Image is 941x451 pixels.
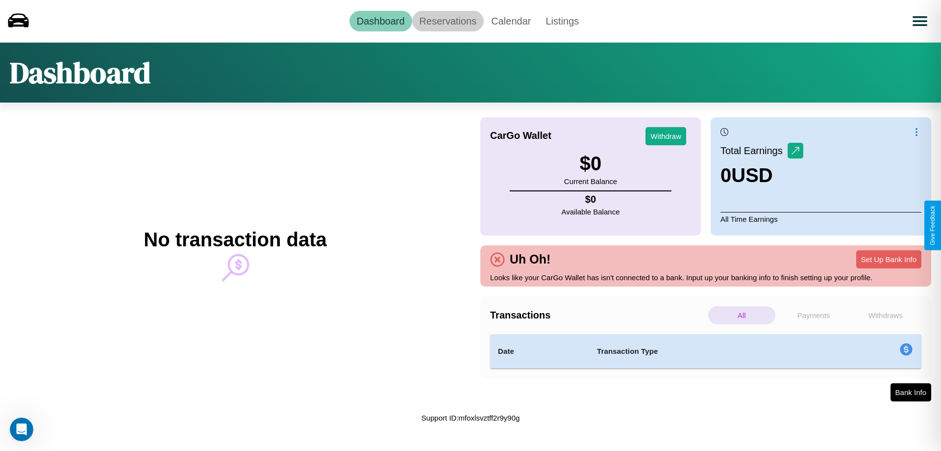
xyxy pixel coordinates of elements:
h3: $ 0 [564,153,617,175]
p: Total Earnings [720,142,788,159]
h4: Uh Oh! [505,252,555,266]
a: Dashboard [349,11,412,31]
div: Give Feedback [929,206,936,245]
button: Set Up Bank Info [856,250,921,268]
p: Support ID: mfoxlsvztff2r9y90g [421,411,520,424]
a: Calendar [484,11,538,31]
h4: Date [498,345,581,357]
a: Listings [538,11,586,31]
h1: Dashboard [10,53,150,93]
h3: 0 USD [720,164,803,186]
h4: Transaction Type [597,345,819,357]
p: Payments [780,306,847,324]
p: Looks like your CarGo Wallet has isn't connected to a bank. Input up your banking info to finish ... [490,271,921,284]
p: All [708,306,775,324]
p: Available Balance [562,205,620,218]
h4: CarGo Wallet [490,130,551,141]
button: Bank Info [891,383,931,401]
h4: Transactions [490,310,706,321]
p: Withdraws [852,306,919,324]
h4: $ 0 [562,194,620,205]
h2: No transaction data [144,229,326,251]
p: All Time Earnings [720,212,921,226]
table: simple table [490,334,921,369]
button: Withdraw [645,127,686,145]
p: Current Balance [564,175,617,188]
iframe: Intercom live chat [10,418,33,441]
a: Reservations [412,11,484,31]
button: Open menu [906,7,934,35]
